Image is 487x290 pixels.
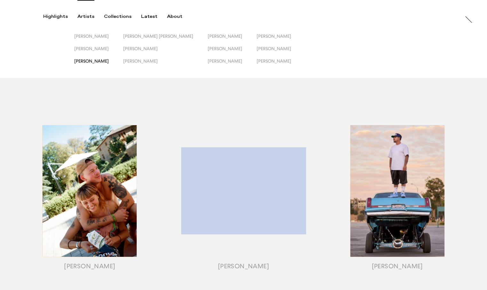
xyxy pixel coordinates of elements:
button: [PERSON_NAME] [208,58,257,71]
button: Collections [104,14,141,19]
div: Collections [104,14,132,19]
span: [PERSON_NAME] [257,46,291,51]
button: [PERSON_NAME] [208,46,257,58]
span: [PERSON_NAME] [123,58,158,64]
span: [PERSON_NAME] [74,58,109,64]
button: [PERSON_NAME] [257,46,306,58]
button: Latest [141,14,167,19]
span: [PERSON_NAME] [257,58,291,64]
div: Latest [141,14,157,19]
button: [PERSON_NAME] [74,46,123,58]
button: [PERSON_NAME] [257,34,306,46]
span: [PERSON_NAME] [74,34,109,39]
div: About [167,14,182,19]
button: [PERSON_NAME] [208,34,257,46]
button: [PERSON_NAME] [PERSON_NAME] [123,34,208,46]
div: Highlights [43,14,68,19]
button: Artists [77,14,104,19]
button: [PERSON_NAME] [123,46,208,58]
span: [PERSON_NAME] [PERSON_NAME] [123,34,193,39]
span: [PERSON_NAME] [257,34,291,39]
button: [PERSON_NAME] [257,58,306,71]
button: [PERSON_NAME] [123,58,208,71]
button: [PERSON_NAME] [74,34,123,46]
span: [PERSON_NAME] [123,46,158,51]
span: [PERSON_NAME] [208,58,242,64]
div: Artists [77,14,94,19]
span: [PERSON_NAME] [208,46,242,51]
span: [PERSON_NAME] [74,46,109,51]
button: Highlights [43,14,77,19]
button: [PERSON_NAME] [74,58,123,71]
span: [PERSON_NAME] [208,34,242,39]
button: About [167,14,192,19]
